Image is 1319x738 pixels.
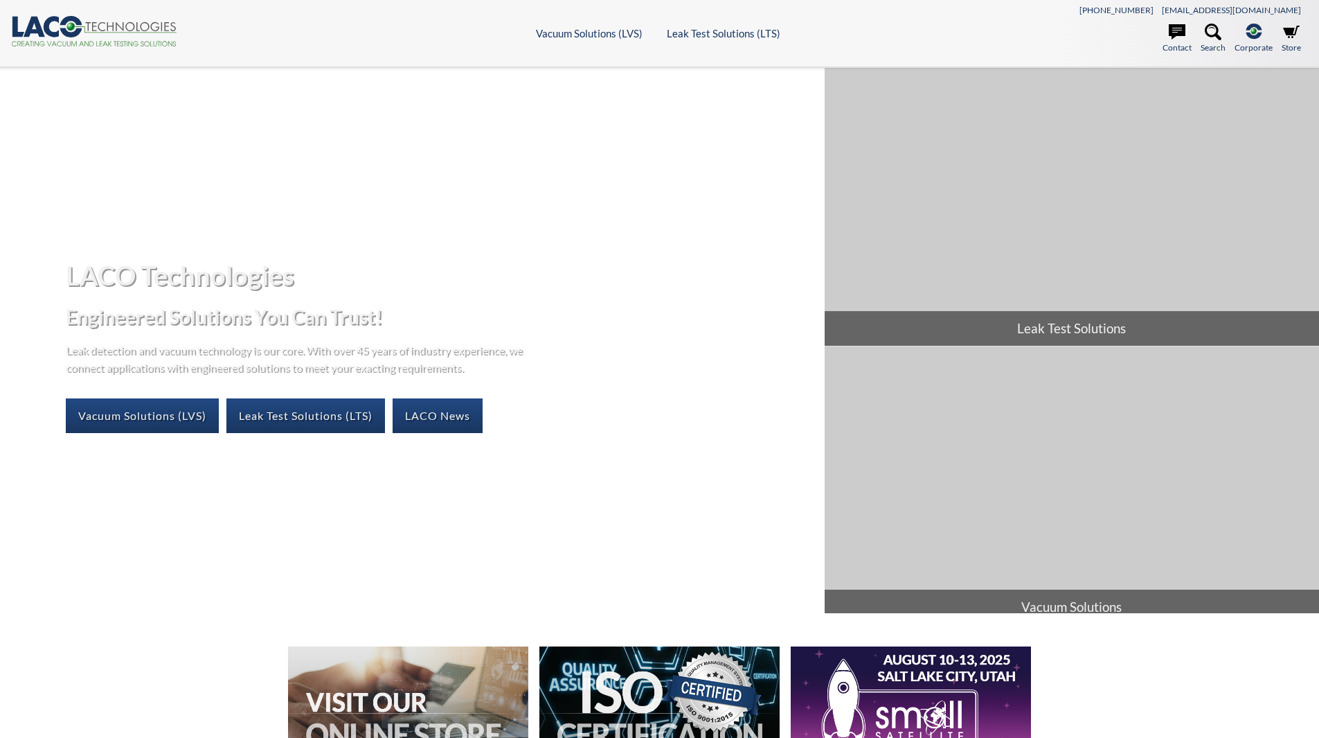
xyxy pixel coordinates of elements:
p: Leak detection and vacuum technology is our core. With over 45 years of industry experience, we c... [66,341,530,376]
a: [PHONE_NUMBER] [1079,5,1154,15]
a: Vacuum Solutions (LVS) [536,27,643,39]
a: [EMAIL_ADDRESS][DOMAIN_NAME] [1162,5,1301,15]
span: Vacuum Solutions [825,590,1319,624]
a: Leak Test Solutions (LTS) [226,398,385,433]
h2: Engineered Solutions You Can Trust! [66,304,813,330]
a: Contact [1163,24,1192,54]
a: Vacuum Solutions [825,346,1319,624]
a: Vacuum Solutions (LVS) [66,398,219,433]
a: Search [1201,24,1226,54]
h1: LACO Technologies [66,258,813,292]
a: LACO News [393,398,483,433]
a: Leak Test Solutions (LTS) [667,27,780,39]
a: Leak Test Solutions [825,68,1319,346]
span: Corporate [1235,41,1273,54]
span: Leak Test Solutions [825,311,1319,346]
a: Store [1282,24,1301,54]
